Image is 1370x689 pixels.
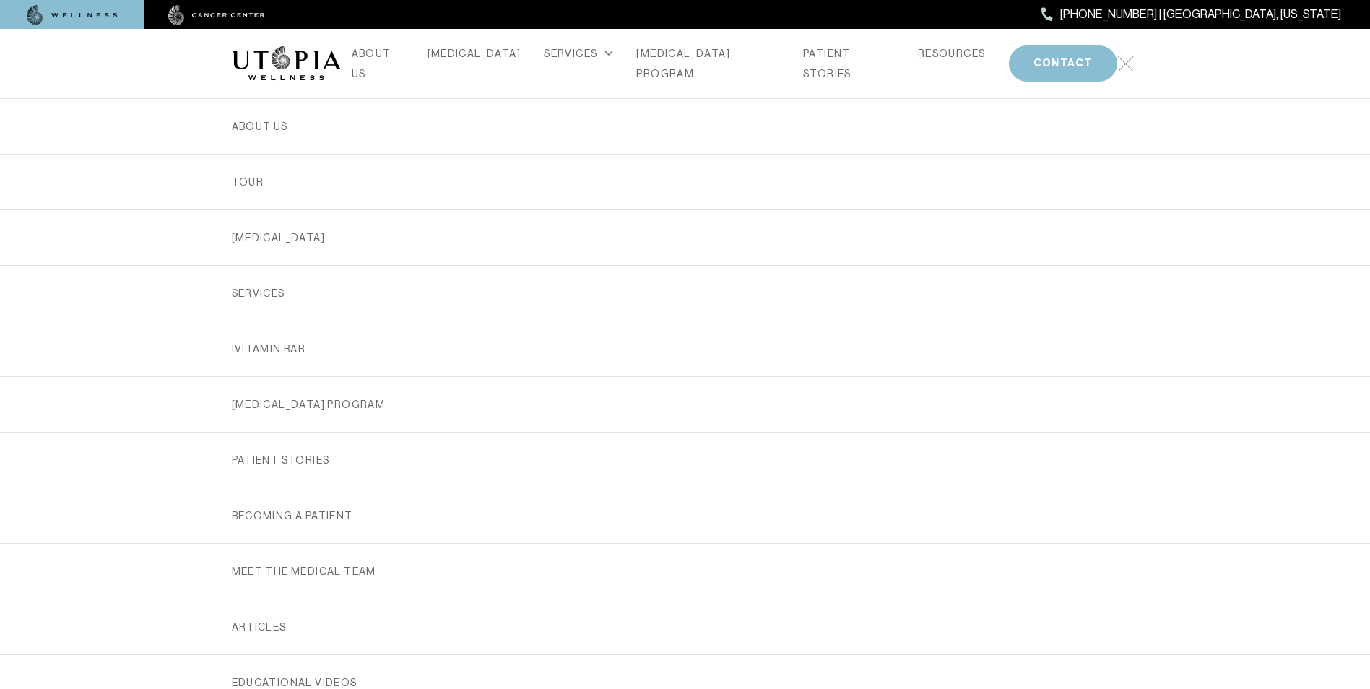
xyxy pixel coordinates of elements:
a: PATIENT STORIES [232,433,1139,487]
img: icon-hamburger [1117,56,1134,72]
a: iVitamin Bar [232,321,1139,376]
a: [PHONE_NUMBER] | [GEOGRAPHIC_DATA], [US_STATE] [1041,5,1341,24]
img: logo [232,46,340,81]
a: [MEDICAL_DATA] [232,210,1139,265]
a: PATIENT STORIES [803,43,895,84]
a: TOUR [232,155,1139,209]
span: [PHONE_NUMBER] | [GEOGRAPHIC_DATA], [US_STATE] [1060,5,1341,24]
a: ARTICLES [232,599,1139,654]
a: [MEDICAL_DATA] PROGRAM [232,377,1139,432]
a: [MEDICAL_DATA] PROGRAM [636,43,780,84]
a: Becoming a Patient [232,488,1139,543]
img: wellness [27,5,118,25]
a: MEET THE MEDICAL TEAM [232,544,1139,599]
a: ABOUT US [352,43,404,84]
a: SERVICES [232,266,1139,321]
a: [MEDICAL_DATA] [428,43,521,64]
a: ABOUT US [232,99,1139,154]
img: cancer center [168,5,265,25]
div: SERVICES [544,43,613,64]
a: RESOURCES [918,43,986,64]
button: CONTACT [1009,45,1117,82]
